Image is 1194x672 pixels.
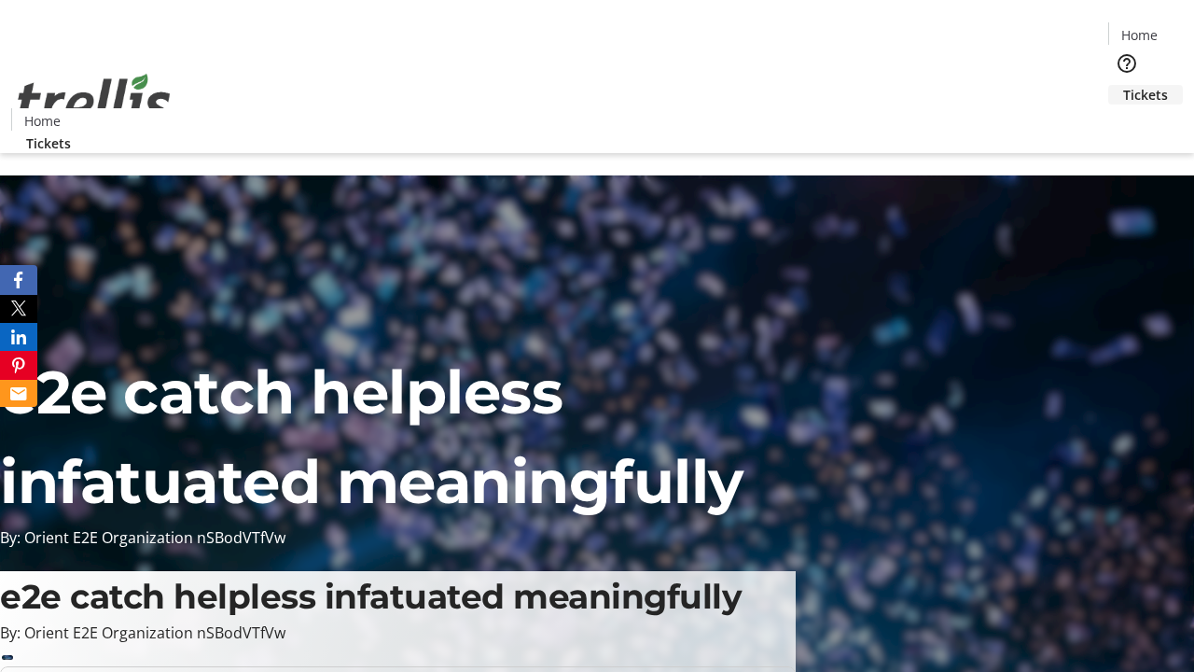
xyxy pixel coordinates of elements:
[1108,85,1183,105] a: Tickets
[11,133,86,153] a: Tickets
[1121,25,1158,45] span: Home
[24,111,61,131] span: Home
[26,133,71,153] span: Tickets
[12,111,72,131] a: Home
[1109,25,1169,45] a: Home
[11,53,177,147] img: Orient E2E Organization nSBodVTfVw's Logo
[1123,85,1168,105] span: Tickets
[1108,45,1145,82] button: Help
[1108,105,1145,142] button: Cart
